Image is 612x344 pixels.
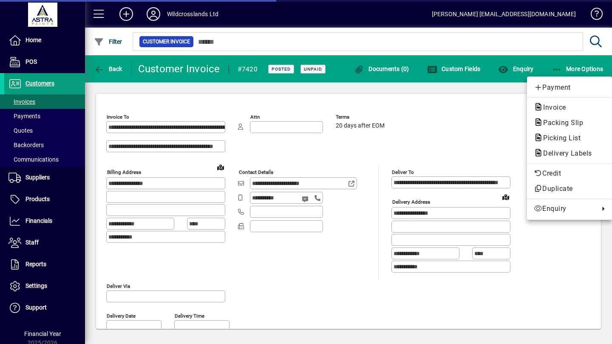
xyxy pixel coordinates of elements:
span: Invoice [534,103,570,111]
span: Duplicate [534,184,605,194]
span: Credit [534,168,605,179]
span: Enquiry [534,204,595,214]
span: Picking List [534,134,585,142]
span: Payment [534,82,605,93]
span: Packing Slip [534,119,587,127]
button: Add customer payment [527,80,612,95]
span: Delivery Labels [534,149,596,157]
